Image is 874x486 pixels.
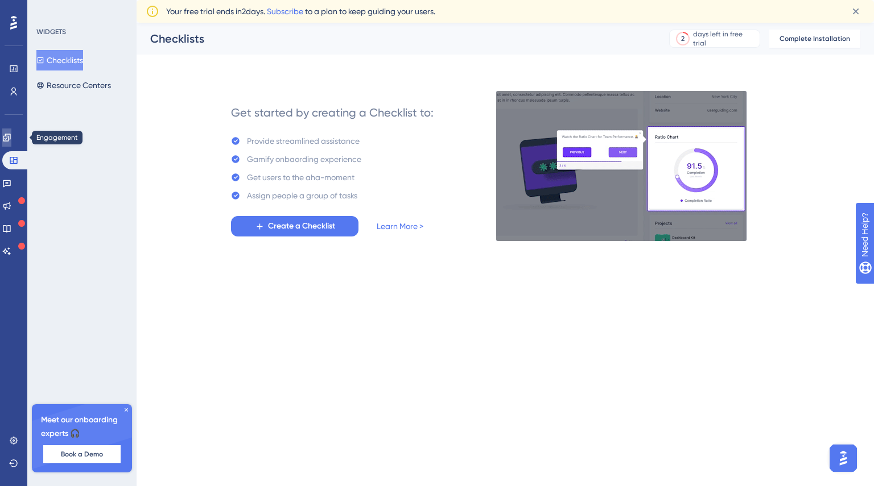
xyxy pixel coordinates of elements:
a: Learn More > [377,219,423,233]
button: Resource Centers [36,75,111,95]
button: Complete Installation [769,30,860,48]
div: Provide streamlined assistance [247,134,360,148]
button: Create a Checklist [231,216,358,236]
button: Book a Demo [43,445,121,463]
div: Checklists [150,31,641,47]
div: Get users to the aha-moment [247,171,354,184]
div: days left in free trial [693,30,756,48]
div: WIDGETS [36,27,66,36]
span: Your free trial ends in 2 days. to a plan to keep guiding your users. [166,5,435,18]
img: e28e67207451d1beac2d0b01ddd05b56.gif [496,90,747,242]
span: Create a Checklist [268,219,335,233]
div: 2 [681,34,685,43]
div: Gamify onbaording experience [247,152,361,166]
span: Complete Installation [780,34,850,43]
iframe: UserGuiding AI Assistant Launcher [826,441,860,475]
span: Need Help? [27,3,71,16]
div: Get started by creating a Checklist to: [231,105,434,121]
a: Subscribe [267,7,303,16]
button: Checklists [36,50,83,70]
div: Assign people a group of tasks [247,189,357,202]
span: Book a Demo [61,450,103,459]
span: Meet our onboarding experts 🎧 [41,413,123,441]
